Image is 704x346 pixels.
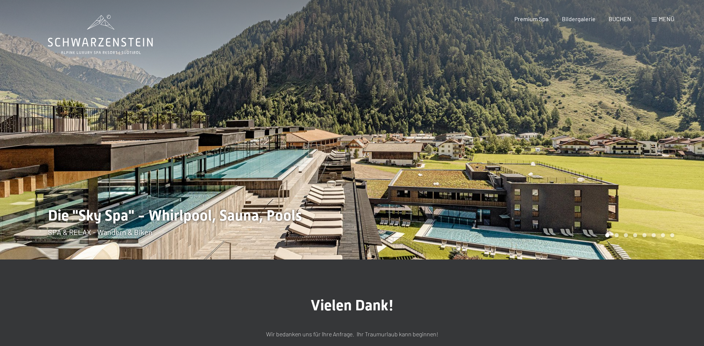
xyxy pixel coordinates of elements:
a: Bildergalerie [562,15,596,22]
div: Carousel Page 6 [652,233,656,237]
div: Carousel Page 7 [661,233,665,237]
div: Carousel Page 2 [615,233,619,237]
span: Menü [659,15,674,22]
div: Carousel Page 5 [642,233,646,237]
div: Carousel Page 8 [670,233,674,237]
a: Premium Spa [514,15,549,22]
span: Vielen Dank! [311,297,394,314]
div: Carousel Pagination [603,233,674,237]
p: Wir bedanken uns für Ihre Anfrage. Ihr Traumurlaub kann beginnen! [167,329,538,339]
div: Carousel Page 3 [624,233,628,237]
div: Carousel Page 1 (Current Slide) [605,233,609,237]
div: Carousel Page 4 [633,233,637,237]
a: BUCHEN [609,15,631,22]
